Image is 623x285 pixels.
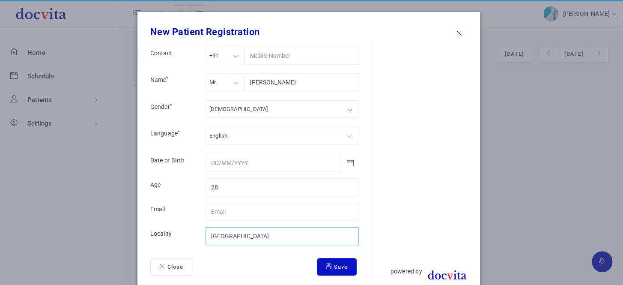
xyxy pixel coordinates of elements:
label: Age [144,180,199,193]
input: Email [206,203,359,221]
input: Name [244,73,359,91]
label: Language [144,129,199,144]
input: Mobile Number [244,47,359,65]
label: Gender [144,102,199,117]
div: +91 [209,51,219,60]
button: Save [317,258,357,276]
label: Contact [144,49,199,63]
b: New Patient Registration [150,27,260,37]
label: Date of Birth [144,156,199,168]
label: Locality [144,229,199,242]
input: Locality [206,227,359,245]
div: Mr. [209,77,217,87]
button: Close [150,258,192,276]
label: Email [144,205,199,217]
input: Age [206,178,359,196]
div: [DEMOGRAPHIC_DATA] [209,104,268,114]
div: English [209,131,227,141]
img: DocVita logo [422,266,471,284]
input: DD/MM/YYYY [206,154,342,172]
label: Name [144,75,199,90]
p: powered by [390,266,422,277]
